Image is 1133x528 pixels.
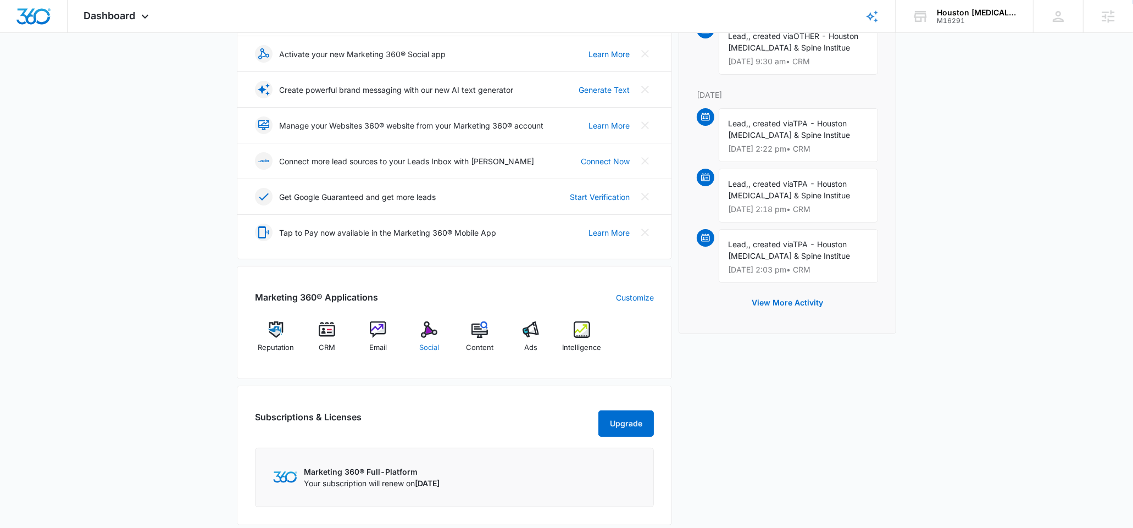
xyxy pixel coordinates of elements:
p: [DATE] 2:03 pm • CRM [728,266,869,274]
p: [DATE] 9:30 am • CRM [728,58,869,65]
span: , created via [748,240,793,249]
p: Activate your new Marketing 360® Social app [279,48,446,60]
button: Close [636,116,654,134]
button: Close [636,188,654,205]
a: Learn More [588,120,630,131]
a: Reputation [255,321,297,361]
a: Start Verification [570,191,630,203]
p: Your subscription will renew on [304,477,440,489]
h2: Subscriptions & Licenses [255,410,362,432]
a: Social [408,321,450,361]
span: Email [369,342,387,353]
span: Reputation [258,342,294,353]
a: Learn More [588,227,630,238]
p: [DATE] 2:18 pm • CRM [728,205,869,213]
span: , created via [748,119,793,128]
a: Generate Text [579,84,630,96]
img: Marketing 360 Logo [273,471,297,483]
p: Connect more lead sources to your Leads Inbox with [PERSON_NAME] [279,155,534,167]
a: Email [357,321,399,361]
button: Close [636,45,654,63]
p: [DATE] [697,89,878,101]
span: Intelligence [562,342,601,353]
a: Customize [616,292,654,303]
a: Connect Now [581,155,630,167]
span: Lead, [728,179,748,188]
a: Intelligence [561,321,603,361]
span: Lead, [728,119,748,128]
button: Close [636,81,654,98]
button: Close [636,152,654,170]
a: Learn More [588,48,630,60]
span: Dashboard [84,10,136,21]
p: [DATE] 2:22 pm • CRM [728,145,869,153]
p: Tap to Pay now available in the Marketing 360® Mobile App [279,227,496,238]
span: CRM [319,342,335,353]
a: Content [459,321,501,361]
span: , created via [748,179,793,188]
span: , created via [748,31,793,41]
p: Get Google Guaranteed and get more leads [279,191,436,203]
span: Ads [524,342,537,353]
p: Manage your Websites 360® website from your Marketing 360® account [279,120,543,131]
a: Ads [510,321,552,361]
span: Social [419,342,439,353]
span: Content [466,342,493,353]
span: Lead, [728,31,748,41]
h2: Marketing 360® Applications [255,291,378,304]
div: account id [937,17,1017,25]
span: [DATE] [415,479,440,488]
button: Upgrade [598,410,654,437]
button: Close [636,224,654,241]
button: View More Activity [741,290,834,316]
span: Lead, [728,240,748,249]
p: Marketing 360® Full-Platform [304,466,440,477]
div: account name [937,8,1017,17]
a: CRM [306,321,348,361]
p: Create powerful brand messaging with our new AI text generator [279,84,513,96]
